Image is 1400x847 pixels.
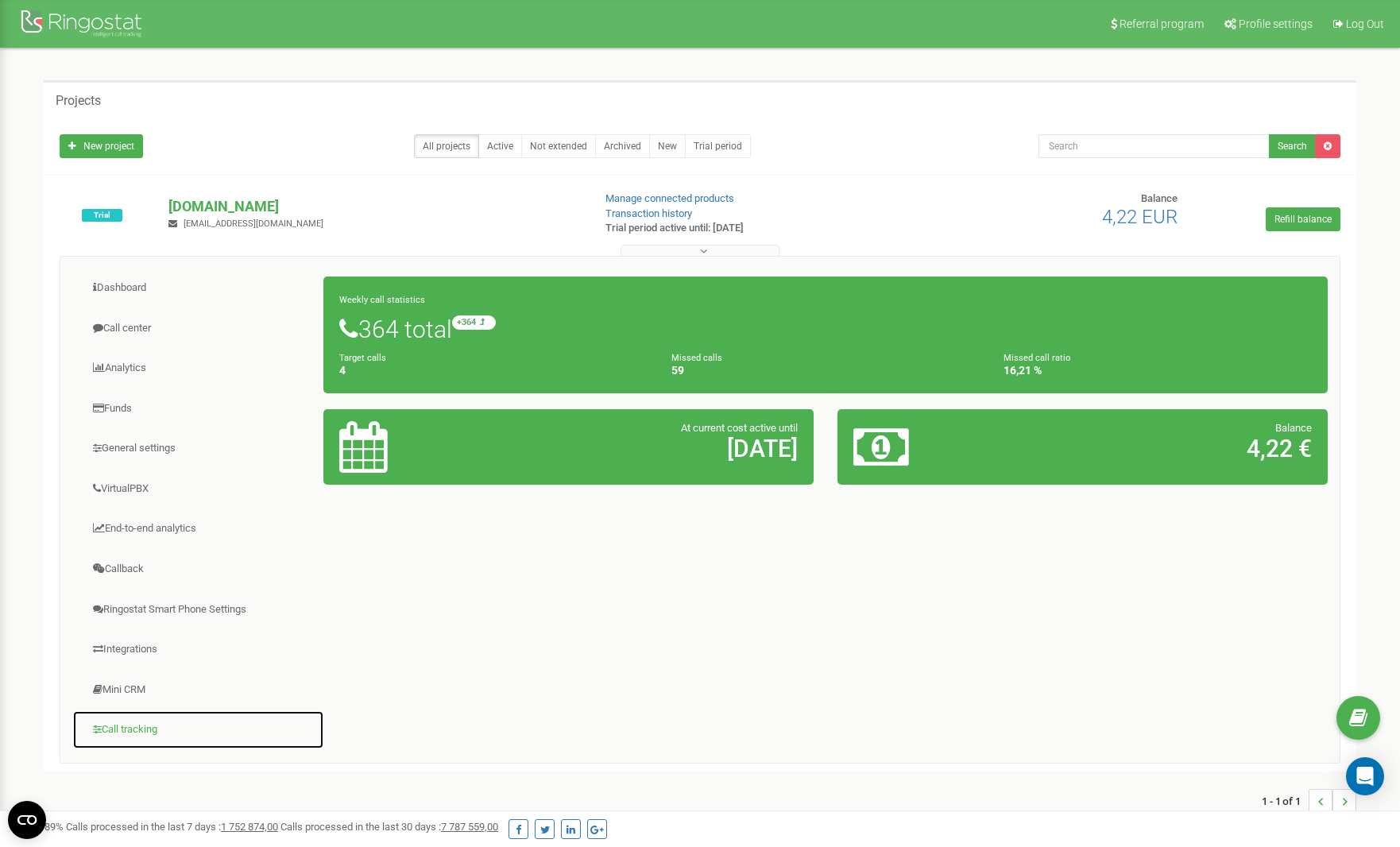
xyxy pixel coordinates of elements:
[605,192,734,204] a: Manage connected products
[1141,192,1178,204] span: Balance
[56,94,101,108] h5: Projects
[72,470,324,509] a: VirtualPBX
[1004,353,1070,363] small: Missed call ratio
[1120,17,1204,30] span: Referral program
[72,389,324,428] a: Funds
[280,821,498,833] span: Calls processed in the last 30 days :
[168,196,579,217] p: [DOMAIN_NAME]
[72,509,324,548] a: End-to-end analytics
[1239,17,1313,30] span: Profile settings
[72,590,324,629] a: Ringostat Smart Phone Settings
[72,550,324,589] a: Callback
[72,349,324,388] a: Analytics
[72,309,324,348] a: Call center
[500,435,798,462] h2: [DATE]
[478,134,522,158] a: Active
[1014,435,1312,462] h2: 4,22 €
[1346,17,1384,30] span: Log Out
[605,221,908,236] p: Trial period active until: [DATE]
[1262,773,1356,829] nav: ...
[221,821,278,833] u: 1 752 874,00
[1269,134,1316,158] button: Search
[414,134,479,158] a: All projects
[649,134,686,158] a: New
[1262,789,1309,813] span: 1 - 1 of 1
[1004,365,1312,377] h4: 16,21 %
[339,315,1312,342] h1: 364 total
[595,134,650,158] a: Archived
[339,365,648,377] h4: 4
[339,295,425,305] small: Weekly call statistics
[452,315,496,330] small: +364
[72,710,324,749] a: Call tracking
[82,209,122,222] span: Trial
[1346,757,1384,795] div: Open Intercom Messenger
[1038,134,1270,158] input: Search
[671,365,980,377] h4: 59
[671,353,722,363] small: Missed calls
[521,134,596,158] a: Not extended
[60,134,143,158] a: New project
[441,821,498,833] u: 7 787 559,00
[184,219,323,229] span: [EMAIL_ADDRESS][DOMAIN_NAME]
[685,134,751,158] a: Trial period
[1275,422,1312,434] span: Balance
[1266,207,1340,231] a: Refill balance
[72,269,324,307] a: Dashboard
[66,821,278,833] span: Calls processed in the last 7 days :
[72,429,324,468] a: General settings
[339,353,386,363] small: Target calls
[1102,206,1178,228] span: 4,22 EUR
[605,207,692,219] a: Transaction history
[72,630,324,669] a: Integrations
[72,671,324,710] a: Mini CRM
[8,801,46,839] button: Open CMP widget
[681,422,798,434] span: At current cost active until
